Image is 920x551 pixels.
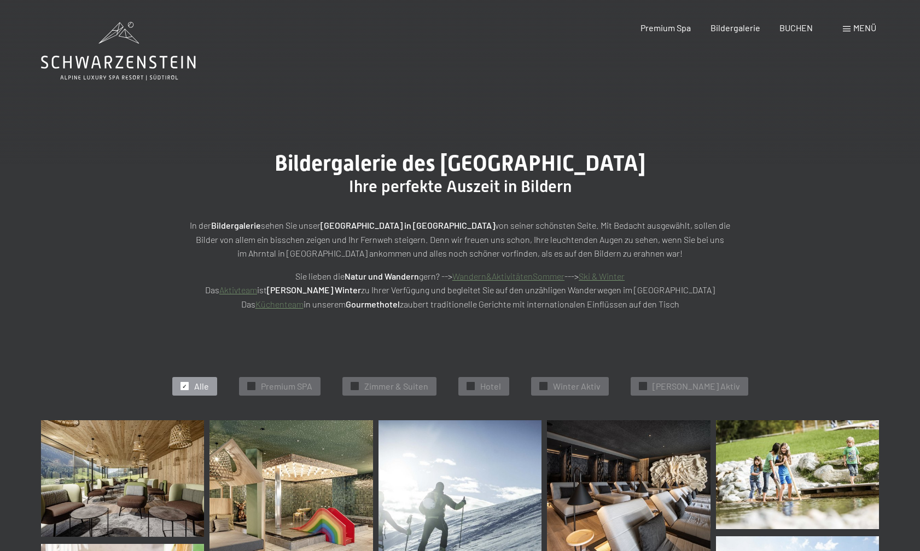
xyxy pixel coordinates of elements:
[261,380,312,392] span: Premium SPA
[346,299,400,309] strong: Gourmethotel
[579,271,625,281] a: Ski & Winter
[640,382,645,390] span: ✓
[249,382,253,390] span: ✓
[41,420,204,537] img: Wellnesshotels - Lounge - Sitzplatz - Ahrntal
[364,380,428,392] span: Zimmer & Suiten
[267,285,361,295] strong: [PERSON_NAME] Winter
[187,218,733,260] p: In der sehen Sie unser von seiner schönsten Seite. Mit Bedacht ausgewählt, sollen die Bilder von ...
[779,22,813,33] a: BUCHEN
[321,220,495,230] strong: [GEOGRAPHIC_DATA] in [GEOGRAPHIC_DATA]
[182,382,187,390] span: ✓
[653,380,740,392] span: [PERSON_NAME] Aktiv
[345,271,419,281] strong: Natur und Wandern
[480,380,501,392] span: Hotel
[352,382,357,390] span: ✓
[640,22,691,33] a: Premium Spa
[716,420,879,529] img: Bildergalerie
[275,150,645,176] span: Bildergalerie des [GEOGRAPHIC_DATA]
[187,269,733,311] p: Sie lieben die gern? --> ---> Das ist zu Ihrer Verfügung und begleitet Sie auf den unzähligen Wan...
[853,22,876,33] span: Menü
[553,380,601,392] span: Winter Aktiv
[541,382,545,390] span: ✓
[349,177,572,196] span: Ihre perfekte Auszeit in Bildern
[219,285,257,295] a: Aktivteam
[255,299,304,309] a: Küchenteam
[211,220,261,230] strong: Bildergalerie
[194,380,209,392] span: Alle
[711,22,760,33] a: Bildergalerie
[547,420,710,551] img: Bildergalerie
[468,382,473,390] span: ✓
[452,271,564,281] a: Wandern&AktivitätenSommer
